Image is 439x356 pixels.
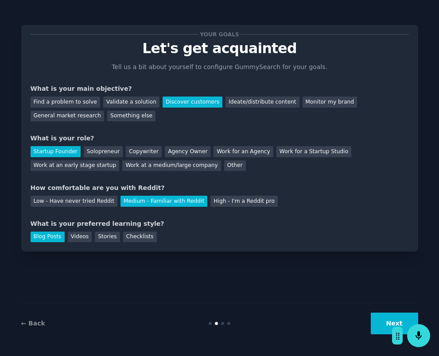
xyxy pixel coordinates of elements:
[21,320,45,327] a: ← Back
[122,160,221,171] div: Work at a medium/large company
[210,196,278,207] div: High - I'm a Reddit pro
[303,97,357,108] div: Monitor my brand
[84,146,123,157] div: Solopreneur
[120,196,207,207] div: Medium - Familiar with Reddit
[31,183,409,193] div: How comfortable are you with Reddit?
[31,160,120,171] div: Work at an early stage startup
[31,41,409,56] p: Let's get acquainted
[95,232,120,243] div: Stories
[126,146,162,157] div: Copywriter
[163,97,222,108] div: Discover customers
[31,219,409,228] div: What is your preferred learning style?
[31,84,409,93] div: What is your main objective?
[31,97,100,108] div: Find a problem to solve
[31,134,409,143] div: What is your role?
[224,160,246,171] div: Other
[276,146,351,157] div: Work for a Startup Studio
[68,232,92,243] div: Videos
[198,30,241,39] span: Your goals
[31,232,65,243] div: Blog Posts
[108,62,331,72] p: Tell us a bit about yourself to configure GummySearch for your goals.
[31,111,105,122] div: General market research
[31,196,117,207] div: Low - Have never tried Reddit
[225,97,299,108] div: Ideate/distribute content
[371,313,418,334] button: Next
[214,146,273,157] div: Work for an Agency
[31,146,81,157] div: Startup Founder
[392,327,403,344] button: ⣿
[103,97,159,108] div: Validate a solution
[123,232,157,243] div: Checklists
[165,146,210,157] div: Agency Owner
[107,111,155,122] div: Something else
